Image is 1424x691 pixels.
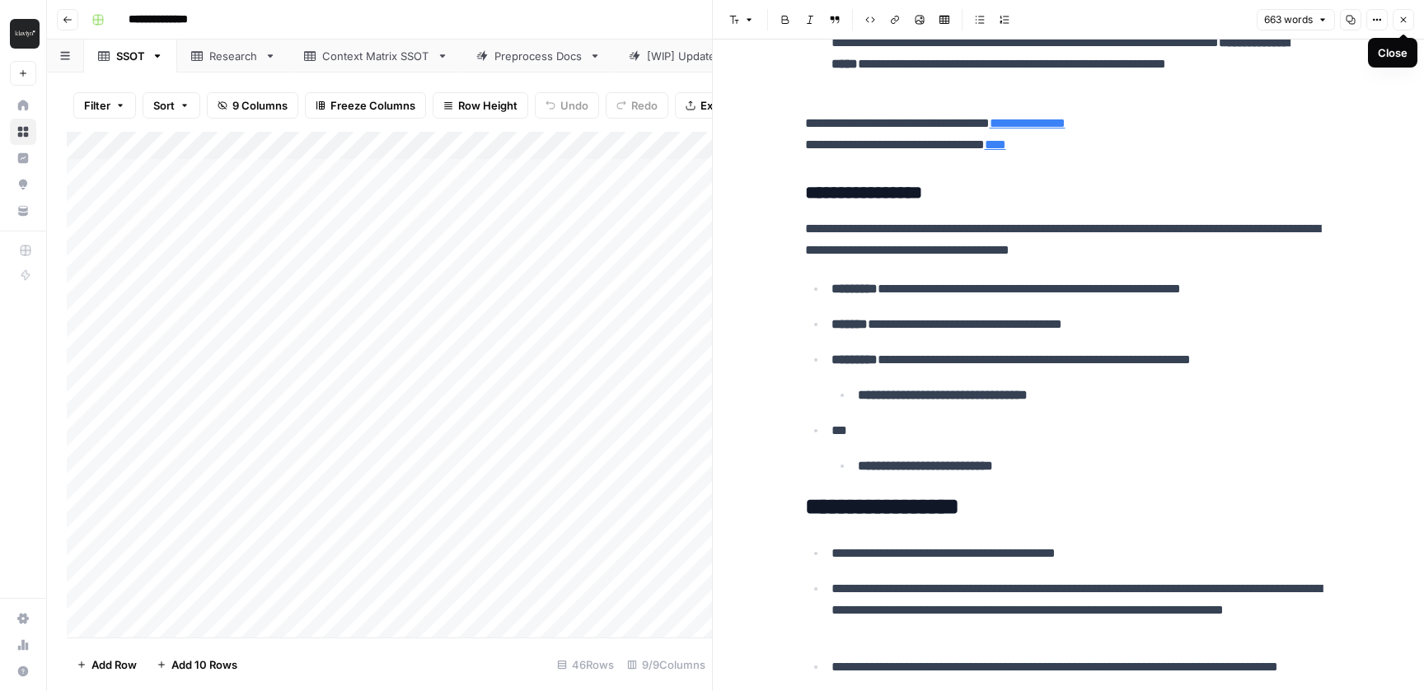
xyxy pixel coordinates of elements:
[84,97,110,114] span: Filter
[606,92,668,119] button: Redo
[535,92,599,119] button: Undo
[209,48,258,64] div: Research
[550,651,621,678] div: 46 Rows
[10,171,36,198] a: Opportunities
[560,97,588,114] span: Undo
[330,97,415,114] span: Freeze Columns
[462,40,615,72] a: Preprocess Docs
[305,92,426,119] button: Freeze Columns
[116,48,145,64] div: SSOT
[631,97,658,114] span: Redo
[153,97,175,114] span: Sort
[10,605,36,632] a: Settings
[232,97,288,114] span: 9 Columns
[147,651,247,678] button: Add 10 Rows
[10,119,36,145] a: Browse
[458,97,518,114] span: Row Height
[67,651,147,678] button: Add Row
[433,92,528,119] button: Row Height
[647,48,799,64] div: [WIP] Update SSOT Schedule
[10,19,40,49] img: Klaviyo Logo
[10,13,36,54] button: Workspace: Klaviyo
[322,48,430,64] div: Context Matrix SSOT
[494,48,583,64] div: Preprocess Docs
[1264,12,1313,27] span: 663 words
[675,92,770,119] button: Export CSV
[73,92,136,119] button: Filter
[10,92,36,119] a: Home
[621,651,712,678] div: 9/9 Columns
[290,40,462,72] a: Context Matrix SSOT
[177,40,290,72] a: Research
[84,40,177,72] a: SSOT
[207,92,298,119] button: 9 Columns
[91,656,137,673] span: Add Row
[171,656,237,673] span: Add 10 Rows
[1257,9,1335,30] button: 663 words
[143,92,200,119] button: Sort
[10,632,36,658] a: Usage
[700,97,759,114] span: Export CSV
[615,40,831,72] a: [WIP] Update SSOT Schedule
[10,145,36,171] a: Insights
[10,198,36,224] a: Your Data
[10,658,36,684] button: Help + Support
